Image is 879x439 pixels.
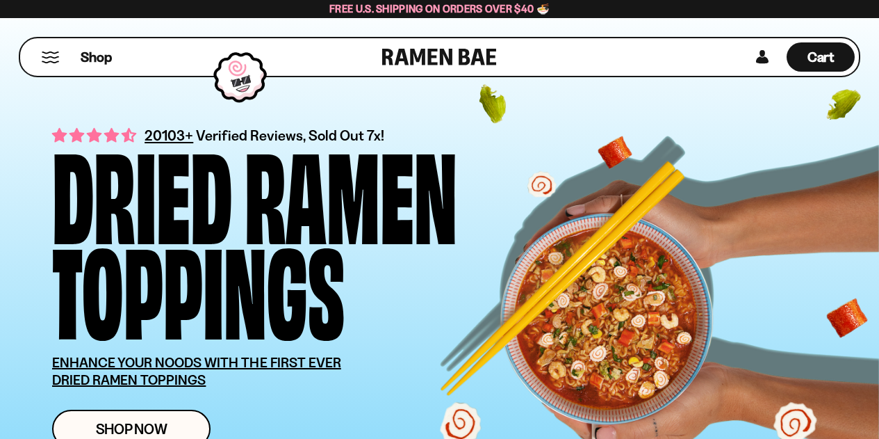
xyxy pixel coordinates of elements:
div: Ramen [245,143,457,238]
a: Shop [81,42,112,72]
span: Free U.S. Shipping on Orders over $40 🍜 [329,2,550,15]
span: Shop [81,48,112,67]
button: Mobile Menu Trigger [41,51,60,63]
span: Shop Now [96,422,167,436]
div: Dried [52,143,232,238]
u: ENHANCE YOUR NOODS WITH THE FIRST EVER DRIED RAMEN TOPPINGS [52,354,341,388]
div: Toppings [52,238,345,333]
a: Cart [787,38,855,76]
span: Cart [807,49,835,65]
